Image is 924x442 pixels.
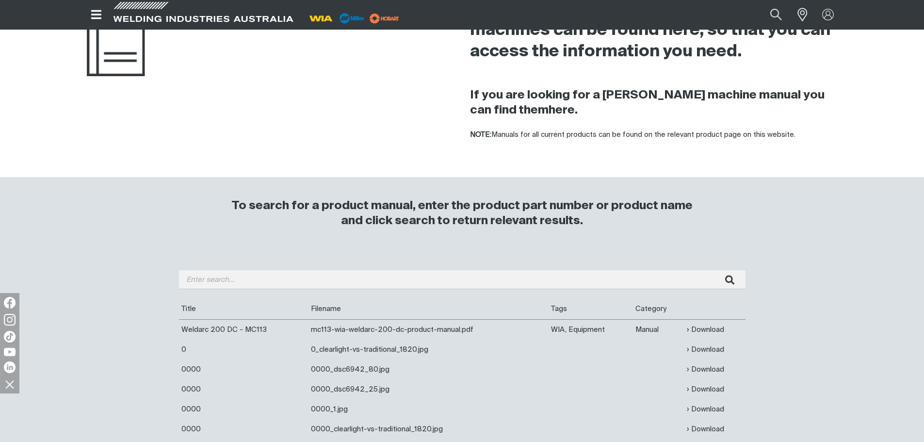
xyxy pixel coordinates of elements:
td: 0_clearlight-vs-traditional_1820.jpg [308,340,549,360]
input: Product name or item number... [747,4,792,26]
a: miller [367,15,402,22]
a: Download [687,404,724,415]
img: LinkedIn [4,361,16,373]
td: 0000 [179,399,308,419]
td: WIA, Equipment [549,319,633,340]
h3: To search for a product manual, enter the product part number or product name and click search to... [227,198,697,229]
td: 0000_dsc6942_80.jpg [308,360,549,379]
a: Download [687,364,724,375]
td: 0000 [179,360,308,379]
img: Instagram [4,314,16,326]
input: Enter search... [179,270,746,289]
strong: If you are looking for a [PERSON_NAME] machine manual you can find them [470,89,825,116]
img: miller [367,11,402,26]
th: Title [179,299,308,319]
td: 0000_dsc6942_25.jpg [308,379,549,399]
td: Manual [633,319,684,340]
td: 0000 [179,379,308,399]
td: mc113-wia-weldarc-200-dc-product-manual.pdf [308,319,549,340]
img: hide socials [1,376,18,393]
img: YouTube [4,348,16,356]
a: Download [687,324,724,335]
td: 0000_clearlight-vs-traditional_1820.jpg [308,419,549,439]
th: Filename [308,299,549,319]
img: Facebook [4,297,16,309]
td: 0000 [179,419,308,439]
th: Category [633,299,684,319]
button: Search products [760,4,793,26]
a: here. [549,104,578,116]
td: 0 [179,340,308,360]
a: Download [687,344,724,355]
a: Download [687,384,724,395]
img: TikTok [4,331,16,343]
strong: NOTE: [470,131,491,138]
td: 0000_1.jpg [308,399,549,419]
a: Download [687,424,724,435]
p: Manuals for all current products can be found on the relevant product page on this website. [470,130,838,141]
th: Tags [549,299,633,319]
td: Weldarc 200 DC - MC113 [179,319,308,340]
